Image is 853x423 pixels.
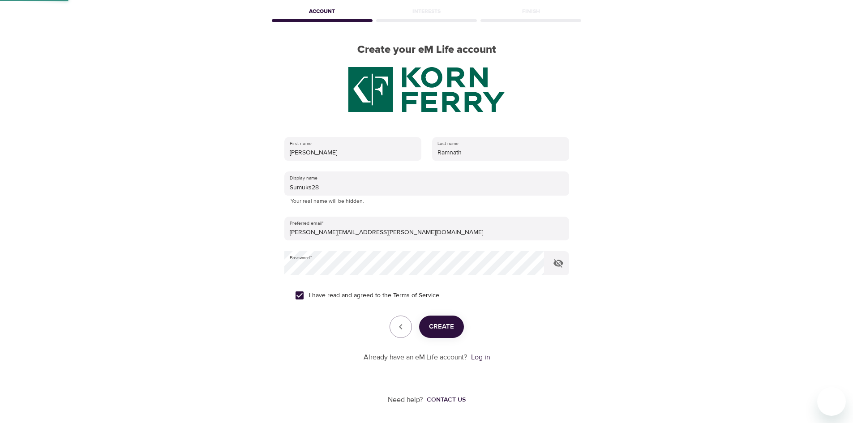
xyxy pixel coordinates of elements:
[427,395,466,404] div: Contact us
[270,43,583,56] h2: Create your eM Life account
[419,316,464,338] button: Create
[471,353,490,362] a: Log in
[393,291,439,300] a: Terms of Service
[291,197,563,206] p: Your real name will be hidden.
[388,395,423,405] p: Need help?
[817,387,846,416] iframe: Button to launch messaging window
[429,321,454,333] span: Create
[348,67,505,112] img: KF%20green%20logo%202.20.2025.png
[309,291,439,300] span: I have read and agreed to the
[364,352,467,363] p: Already have an eM Life account?
[423,395,466,404] a: Contact us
